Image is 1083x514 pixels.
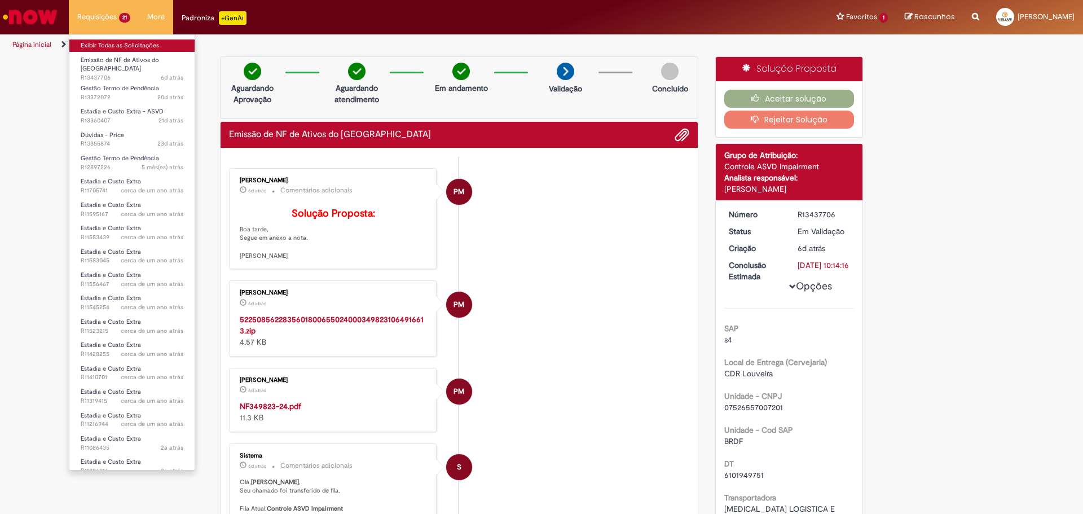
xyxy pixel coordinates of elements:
span: R13437706 [81,73,183,82]
span: Emissão de NF de Ativos do [GEOGRAPHIC_DATA] [81,56,159,73]
a: Aberto R13360407 : Estadia e Custo Extra - ASVD [69,106,195,126]
b: SAP [724,323,739,333]
span: cerca de um ano atrás [121,420,183,428]
span: 6d atrás [248,187,266,194]
a: Aberto R11545254 : Estadia e Custo Extra [69,292,195,313]
span: 2a atrás [161,443,183,452]
span: 1 [879,13,888,23]
img: arrow-next.png [557,63,574,80]
span: R13372072 [81,93,183,102]
a: Página inicial [12,40,51,49]
b: Transportadora [724,493,776,503]
span: 6d atrás [248,463,266,469]
span: R11583045 [81,256,183,265]
time: 05/06/2024 14:10:38 [121,233,183,241]
ul: Trilhas de página [8,34,714,55]
span: R12897226 [81,163,183,172]
div: Paola Machado [446,179,472,205]
span: Estadia e Custo Extra [81,364,141,373]
span: cerca de um ano atrás [121,397,183,405]
div: 4.57 KB [240,314,428,348]
a: NF349823-24.pdf [240,401,301,411]
a: 52250856228356018006550240003498231064916613.zip [240,314,424,336]
dt: Status [720,226,790,237]
div: [DATE] 10:14:16 [798,260,850,271]
time: 08/03/2024 14:23:49 [121,420,183,428]
div: Sistema [240,453,428,459]
img: ServiceNow [1,6,59,28]
time: 28/05/2024 12:10:22 [121,280,183,288]
span: Estadia e Custo Extra [81,177,141,186]
div: Em Validação [798,226,850,237]
span: cerca de um ano atrás [121,327,183,335]
time: 03/07/2024 20:26:33 [121,186,183,195]
span: Estadia e Custo Extra [81,294,141,302]
a: Aberto R11086216 : Estadia e Custo Extra [69,456,195,477]
span: More [147,11,165,23]
div: System [446,454,472,480]
span: R11556467 [81,280,183,289]
b: Unidade - Cod SAP [724,425,793,435]
div: [PERSON_NAME] [240,377,428,384]
small: Comentários adicionais [280,461,353,471]
div: Analista responsável: [724,172,855,183]
time: 07/06/2024 14:36:11 [121,210,183,218]
b: Unidade - CNPJ [724,391,782,401]
dt: Criação [720,243,790,254]
a: Aberto R11086435 : Estadia e Custo Extra [69,433,195,454]
time: 08/02/2024 11:57:57 [161,467,183,475]
img: check-circle-green.png [244,63,261,80]
span: 6d atrás [248,300,266,307]
p: Em andamento [435,82,488,94]
time: 02/04/2024 15:23:56 [121,397,183,405]
button: Aceitar solução [724,90,855,108]
span: R11523215 [81,327,183,336]
div: Controle ASVD Impairment [724,161,855,172]
span: R11410701 [81,373,183,382]
div: R13437706 [798,209,850,220]
img: check-circle-green.png [452,63,470,80]
time: 05/08/2025 14:47:09 [157,139,183,148]
span: PM [454,178,464,205]
span: 21d atrás [159,116,183,125]
button: Rejeitar Solução [724,111,855,129]
b: Controle ASVD Impairment [267,504,343,513]
span: cerca de um ano atrás [121,350,183,358]
span: cerca de um ano atrás [121,186,183,195]
span: Estadia e Custo Extra [81,318,141,326]
span: cerca de um ano atrás [121,303,183,311]
div: Solução Proposta [716,57,863,81]
span: PM [454,378,464,405]
span: R11319415 [81,397,183,406]
a: Aberto R13355874 : Dúvidas - Price [69,129,195,150]
p: +GenAi [219,11,246,25]
span: 5 mês(es) atrás [142,163,183,172]
span: R11086216 [81,467,183,476]
span: PM [454,291,464,318]
span: Estadia e Custo Extra [81,458,141,466]
a: Aberto R11556467 : Estadia e Custo Extra [69,269,195,290]
a: Aberto R11428255 : Estadia e Custo Extra [69,339,195,360]
span: R11705741 [81,186,183,195]
span: Estadia e Custo Extra [81,434,141,443]
time: 21/08/2025 17:38:25 [248,300,266,307]
span: 6d atrás [798,243,825,253]
span: Estadia e Custo Extra - ASVD [81,107,164,116]
p: Aguardando Aprovação [225,82,280,105]
a: Aberto R11583045 : Estadia e Custo Extra [69,246,195,267]
b: Local de Entrega (Cervejaria) [724,357,827,367]
div: [PERSON_NAME] [724,183,855,195]
a: Aberto R11595167 : Estadia e Custo Extra [69,199,195,220]
a: Aberto R11583439 : Estadia e Custo Extra [69,222,195,243]
p: Concluído [652,83,688,94]
span: cerca de um ano atrás [121,256,183,265]
span: Estadia e Custo Extra [81,411,141,420]
span: Rascunhos [914,11,955,22]
img: img-circle-grey.png [661,63,679,80]
a: Aberto R12897226 : Gestão Termo de Pendência [69,152,195,173]
span: 21 [119,13,130,23]
time: 05/06/2024 12:44:33 [121,256,183,265]
time: 17/05/2024 13:59:44 [121,327,183,335]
